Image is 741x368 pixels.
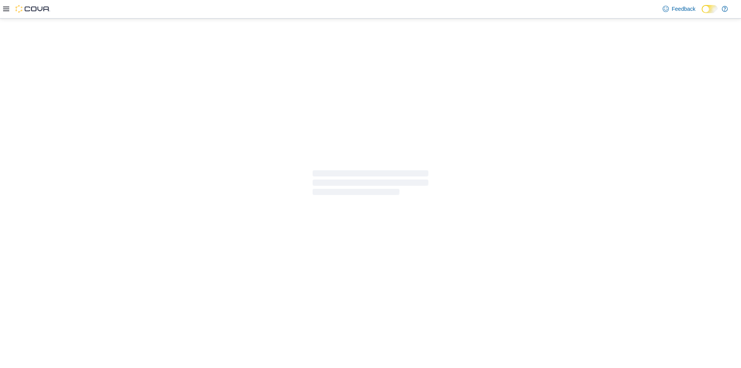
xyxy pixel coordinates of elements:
a: Feedback [660,1,699,17]
span: Feedback [672,5,695,13]
input: Dark Mode [702,5,718,13]
img: Cova [15,5,50,13]
span: Loading [313,172,428,197]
